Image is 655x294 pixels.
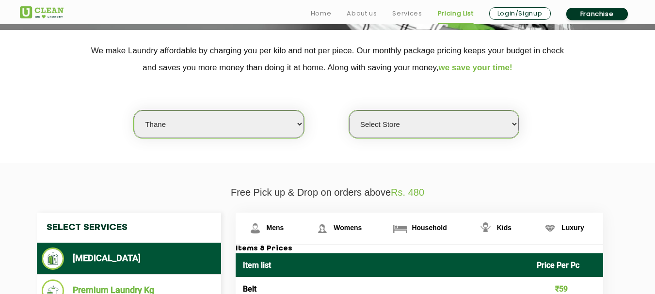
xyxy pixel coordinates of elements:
img: Dry Cleaning [42,248,64,270]
a: Home [311,8,332,19]
span: Rs. 480 [391,187,424,198]
p: We make Laundry affordable by charging you per kilo and not per piece. Our monthly package pricin... [20,42,636,76]
img: Mens [247,220,264,237]
th: Price Per Pc [529,253,603,277]
span: Kids [497,224,511,232]
h3: Items & Prices [236,245,603,253]
a: Pricing List [438,8,474,19]
a: Franchise [566,8,628,20]
span: Luxury [561,224,584,232]
img: Luxury [542,220,559,237]
p: Free Pick up & Drop on orders above [20,187,636,198]
li: [MEDICAL_DATA] [42,248,216,270]
th: Item list [236,253,530,277]
h4: Select Services [37,213,221,243]
img: Womens [314,220,331,237]
a: Services [392,8,422,19]
img: Kids [477,220,494,237]
a: Login/Signup [489,7,551,20]
img: UClean Laundry and Dry Cleaning [20,6,64,18]
span: Household [412,224,447,232]
span: Mens [267,224,284,232]
img: Household [392,220,409,237]
a: About us [347,8,377,19]
span: we save your time! [439,63,512,72]
span: Womens [334,224,362,232]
